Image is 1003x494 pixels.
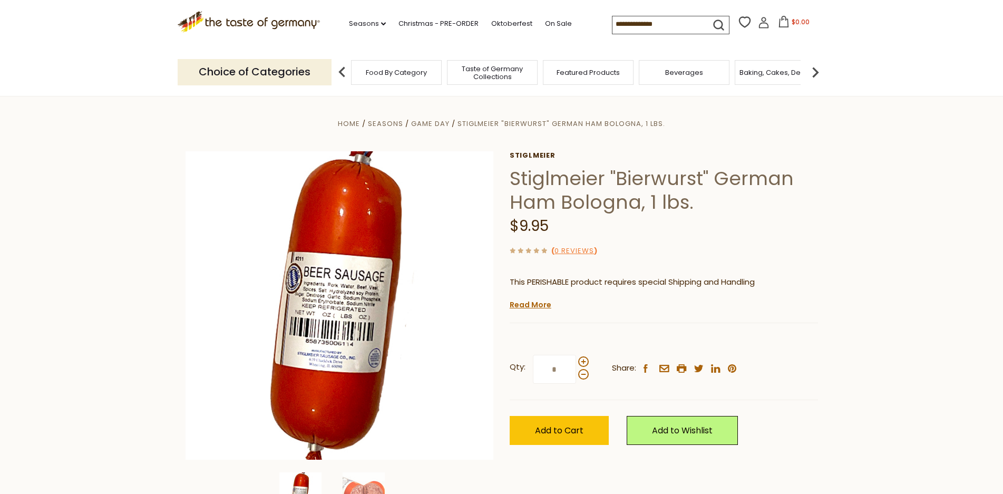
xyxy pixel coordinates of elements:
[491,18,532,30] a: Oktoberfest
[349,18,386,30] a: Seasons
[510,361,525,374] strong: Qty:
[545,18,572,30] a: On Sale
[338,119,360,129] a: Home
[332,62,353,83] img: previous arrow
[510,276,818,289] p: This PERISHABLE product requires special Shipping and Handling
[627,416,738,445] a: Add to Wishlist
[178,59,332,85] p: Choice of Categories
[510,216,549,236] span: $9.95
[398,18,479,30] a: Christmas - PRE-ORDER
[366,69,427,76] a: Food By Category
[510,299,551,310] a: Read More
[772,16,816,32] button: $0.00
[510,416,609,445] button: Add to Cart
[411,119,450,129] a: Game Day
[557,69,620,76] a: Featured Products
[510,167,818,214] h1: Stiglmeier "Bierwurst" German Ham Bologna, 1 lbs.
[510,151,818,160] a: Stiglmeier
[792,17,810,26] span: $0.00
[554,246,594,257] a: 0 Reviews
[739,69,821,76] a: Baking, Cakes, Desserts
[805,62,826,83] img: next arrow
[457,119,665,129] a: Stiglmeier "Bierwurst" German Ham Bologna, 1 lbs.
[533,355,576,384] input: Qty:
[186,151,494,460] img: Stiglmeier "Bierwurst" German Ham Bologna, 1 lbs.
[450,65,534,81] a: Taste of Germany Collections
[535,424,583,437] span: Add to Cart
[551,246,597,256] span: ( )
[612,362,636,375] span: Share:
[368,119,403,129] a: Seasons
[520,297,818,310] li: We will ship this product in heat-protective packaging and ice.
[665,69,703,76] a: Beverages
